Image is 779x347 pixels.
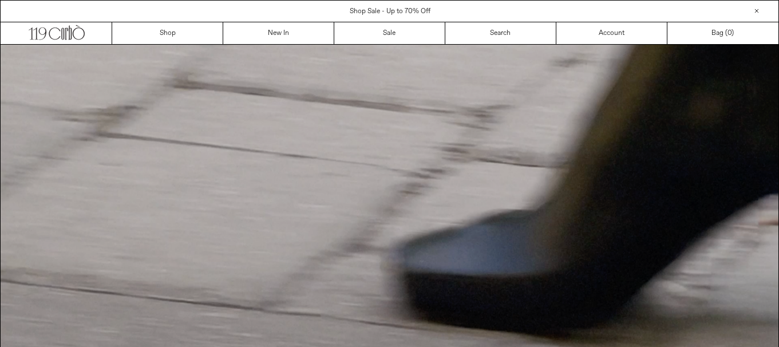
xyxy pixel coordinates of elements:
a: Shop Sale - Up to 70% Off [350,7,430,16]
span: 0 [727,29,731,38]
a: Bag () [667,22,778,44]
a: Search [445,22,556,44]
a: New In [223,22,334,44]
a: Account [556,22,667,44]
a: Shop [112,22,223,44]
a: Sale [334,22,445,44]
span: ) [727,28,734,38]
